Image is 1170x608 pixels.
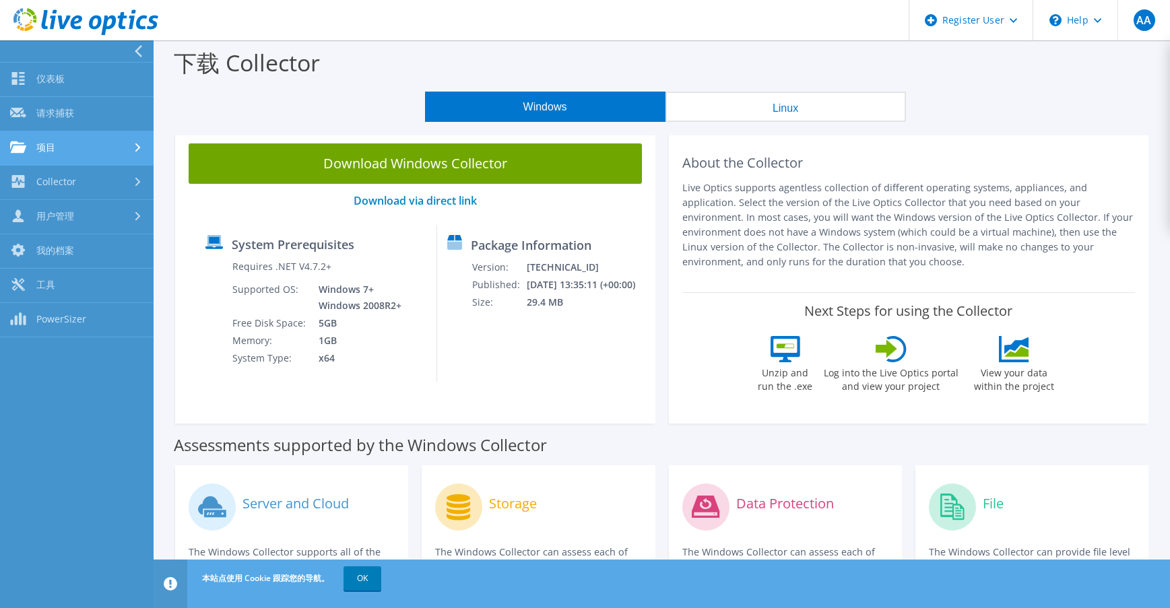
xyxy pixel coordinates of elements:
[804,303,1012,319] label: Next Steps for using the Collector
[682,545,888,574] p: The Windows Collector can assess each of the following DPS applications.
[425,92,665,122] button: Windows
[174,47,320,78] label: 下载 Collector
[344,566,381,590] a: OK
[754,362,816,393] label: Unzip and run the .exe
[526,259,649,276] td: [TECHNICAL_ID]
[232,332,308,349] td: Memory:
[489,497,537,510] label: Storage
[232,260,331,273] label: Requires .NET V4.7.2+
[1134,9,1155,31] span: AA
[665,92,906,122] button: Linux
[354,193,477,208] a: Download via direct link
[189,143,642,184] a: Download Windows Collector
[308,332,404,349] td: 1GB
[242,497,349,510] label: Server and Cloud
[308,281,404,314] td: Windows 7+ Windows 2008R2+
[682,155,1136,171] h2: About the Collector
[1049,14,1062,26] svg: \n
[232,349,308,367] td: System Type:
[435,545,641,574] p: The Windows Collector can assess each of the following storage systems.
[232,314,308,332] td: Free Disk Space:
[526,276,649,294] td: [DATE] 13:35:11 (+00:00)
[966,362,1063,393] label: View your data within the project
[189,545,395,574] p: The Windows Collector supports all of the Live Optics compute and cloud assessments.
[232,281,308,314] td: Supported OS:
[232,238,354,251] label: System Prerequisites
[823,362,959,393] label: Log into the Live Optics portal and view your project
[202,572,329,584] span: 本站点使用 Cookie 跟踪您的导航。
[472,294,527,311] td: Size:
[682,180,1136,269] p: Live Optics supports agentless collection of different operating systems, appliances, and applica...
[472,276,527,294] td: Published:
[472,259,527,276] td: Version:
[471,238,591,252] label: Package Information
[308,314,404,332] td: 5GB
[929,545,1135,574] p: The Windows Collector can provide file level assessments.
[983,497,1004,510] label: File
[526,294,649,311] td: 29.4 MB
[174,438,547,452] label: Assessments supported by the Windows Collector
[308,349,404,367] td: x64
[736,497,834,510] label: Data Protection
